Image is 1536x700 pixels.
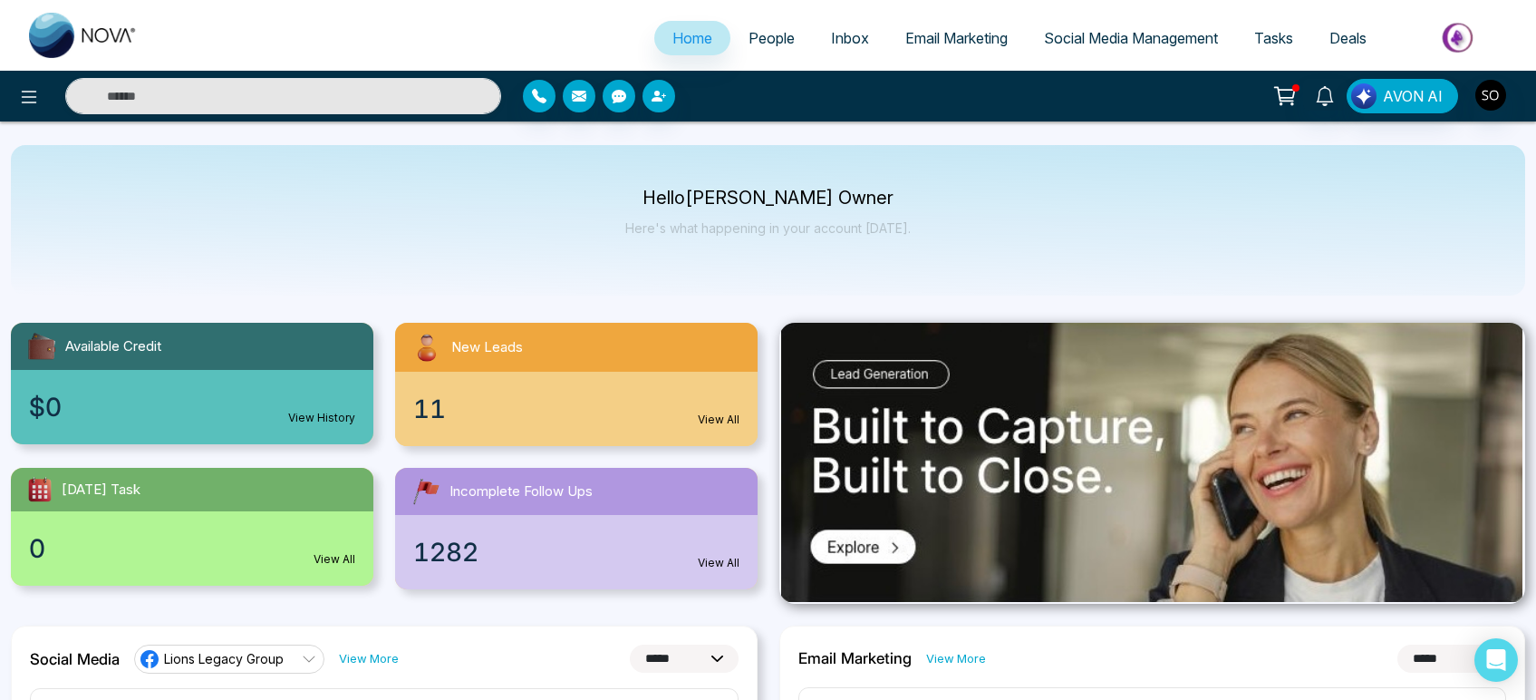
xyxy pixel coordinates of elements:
[1347,79,1458,113] button: AVON AI
[698,412,739,428] a: View All
[29,530,45,568] span: 0
[410,330,444,365] img: newLeads.svg
[449,481,593,502] span: Incomplete Follow Ups
[29,388,62,426] span: $0
[730,21,813,55] a: People
[625,220,911,236] p: Here's what happening in your account [DATE].
[1026,21,1236,55] a: Social Media Management
[384,468,768,589] a: Incomplete Follow Ups1282View All
[749,29,795,47] span: People
[1383,85,1443,107] span: AVON AI
[25,475,54,504] img: todayTask.svg
[62,480,140,501] span: [DATE] Task
[798,649,912,667] h2: Email Marketing
[314,551,355,568] a: View All
[451,337,523,358] span: New Leads
[698,555,739,571] a: View All
[926,650,986,667] a: View More
[1311,21,1385,55] a: Deals
[339,650,399,667] a: View More
[30,650,120,668] h2: Social Media
[1475,80,1506,111] img: User Avatar
[781,323,1522,602] img: .
[813,21,887,55] a: Inbox
[654,21,730,55] a: Home
[1394,17,1525,58] img: Market-place.gif
[1044,29,1218,47] span: Social Media Management
[625,190,911,206] p: Hello [PERSON_NAME] Owner
[164,650,284,667] span: Lions Legacy Group
[25,330,58,363] img: availableCredit.svg
[1351,83,1377,109] img: Lead Flow
[65,336,161,357] span: Available Credit
[1474,638,1518,682] div: Open Intercom Messenger
[410,475,442,508] img: followUps.svg
[1329,29,1367,47] span: Deals
[413,533,478,571] span: 1282
[831,29,869,47] span: Inbox
[1236,21,1311,55] a: Tasks
[29,13,138,58] img: Nova CRM Logo
[905,29,1008,47] span: Email Marketing
[887,21,1026,55] a: Email Marketing
[384,323,768,446] a: New Leads11View All
[288,410,355,426] a: View History
[1254,29,1293,47] span: Tasks
[413,390,446,428] span: 11
[672,29,712,47] span: Home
